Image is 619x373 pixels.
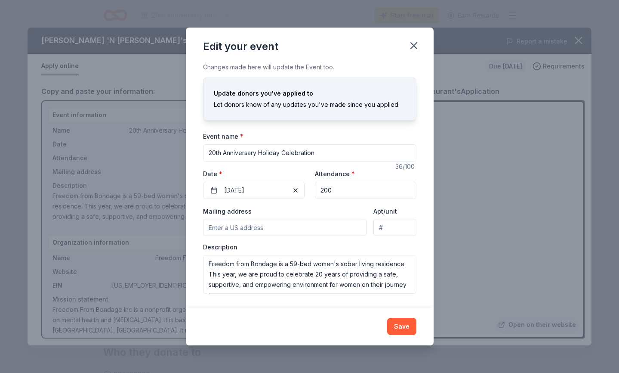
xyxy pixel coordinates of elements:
label: Attendance [315,170,355,178]
div: Changes made here will update the Event too. [203,62,416,72]
label: Apt/unit [373,207,397,216]
input: Spring Fundraiser [203,144,416,162]
label: Event name [203,132,243,141]
div: 36 /100 [395,162,416,172]
div: Update donors you've applied to [214,88,406,99]
button: [DATE] [203,182,305,199]
input: 20 [315,182,416,199]
label: Description [203,243,237,252]
input: Enter a US address [203,219,367,236]
div: Edit your event [203,40,278,53]
button: Save [387,318,416,335]
input: # [373,219,416,236]
label: Mailing address [203,207,252,216]
textarea: Freedom from Bondage is a 59-bed women's sober living residence. This year, we are proud to celeb... [203,255,416,294]
div: Let donors know of any updates you've made since you applied. [214,99,406,110]
label: Date [203,170,305,178]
